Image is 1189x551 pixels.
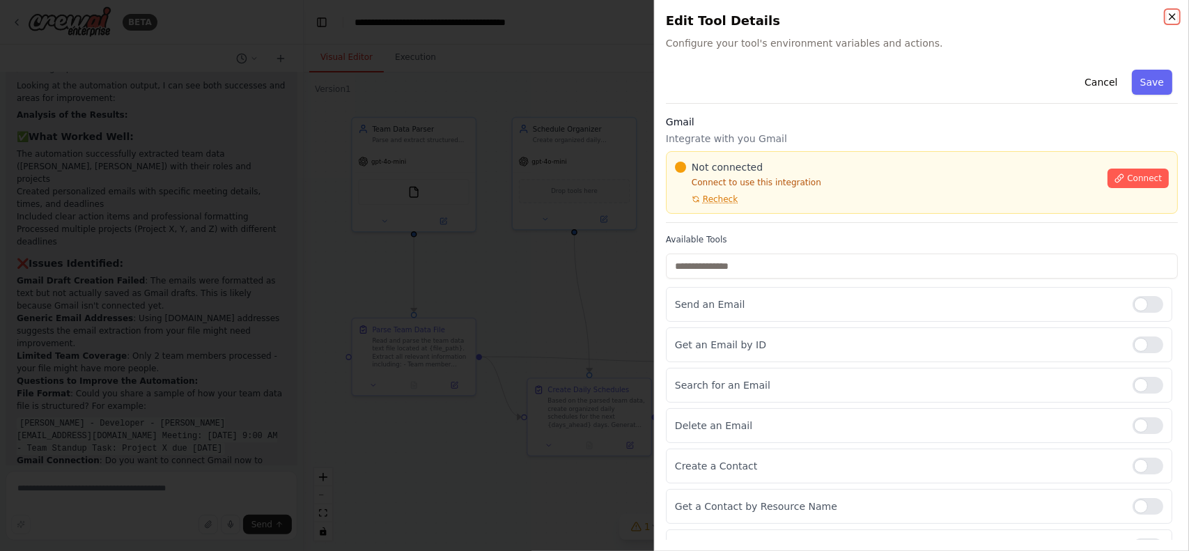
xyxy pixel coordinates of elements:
h3: Gmail [666,115,1178,129]
p: Create a Contact [675,459,1121,473]
p: Get a Contact by Resource Name [675,499,1121,513]
span: Recheck [703,194,738,205]
p: Integrate with you Gmail [666,132,1178,146]
span: Configure your tool's environment variables and actions. [666,36,1178,50]
p: Search for an Email [675,378,1121,392]
span: Connect [1127,173,1162,184]
p: Get an Email by ID [675,338,1121,352]
p: Delete an Email [675,419,1121,433]
p: Connect to use this integration [675,177,1100,188]
button: Cancel [1076,70,1126,95]
button: Save [1132,70,1172,95]
label: Available Tools [666,234,1178,245]
button: Recheck [675,194,738,205]
p: Send an Email [675,297,1121,311]
button: Connect [1108,169,1169,188]
h2: Edit Tool Details [666,11,1178,31]
span: Not connected [692,160,763,174]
